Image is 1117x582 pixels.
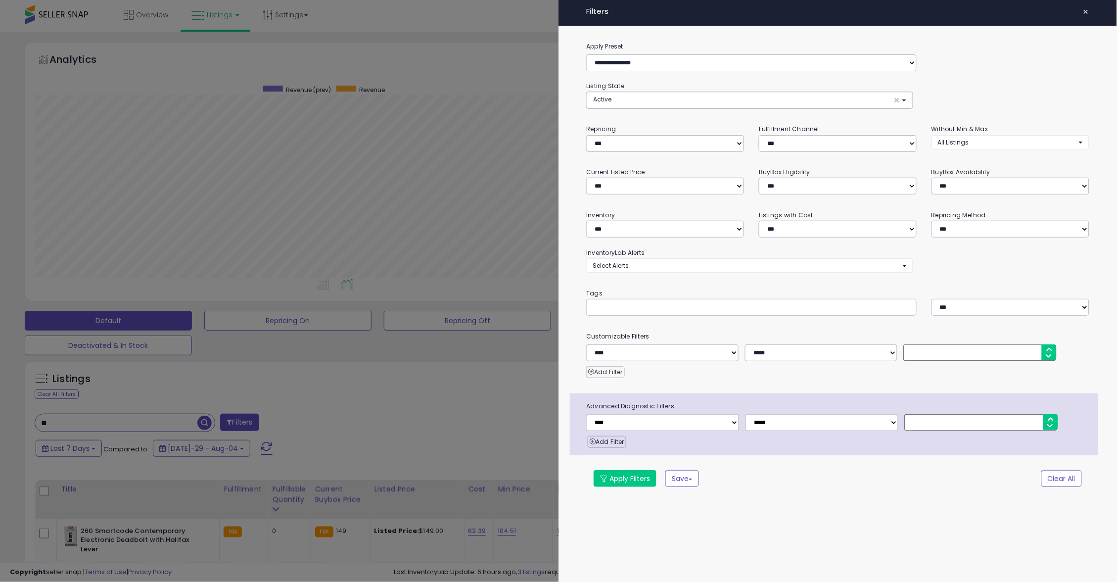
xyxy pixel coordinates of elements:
button: Add Filter [588,436,626,448]
span: × [1083,5,1089,19]
small: Current Listed Price [586,168,645,176]
small: Without Min & Max [931,125,988,133]
button: Active × [587,92,912,108]
label: Apply Preset: [579,41,1096,52]
h4: Filters [586,7,1089,16]
button: All Listings [931,135,1089,149]
span: Select Alerts [593,261,629,270]
small: BuyBox Availability [931,168,990,176]
button: × [1079,5,1093,19]
small: Repricing Method [931,211,986,219]
span: All Listings [938,138,969,146]
small: Listings with Cost [759,211,813,219]
small: Fulfillment Channel [759,125,819,133]
button: Apply Filters [594,470,656,487]
button: Select Alerts [586,258,913,273]
small: BuyBox Eligibility [759,168,810,176]
button: Add Filter [586,366,624,378]
span: Active [593,95,611,103]
small: Listing State [586,82,624,90]
span: Advanced Diagnostic Filters [579,401,1098,412]
small: InventoryLab Alerts [586,248,645,257]
small: Inventory [586,211,615,219]
small: Repricing [586,125,616,133]
button: Save [665,470,699,487]
button: Clear All [1041,470,1082,487]
span: × [894,95,900,105]
small: Tags [579,288,1096,299]
small: Customizable Filters [579,331,1096,342]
